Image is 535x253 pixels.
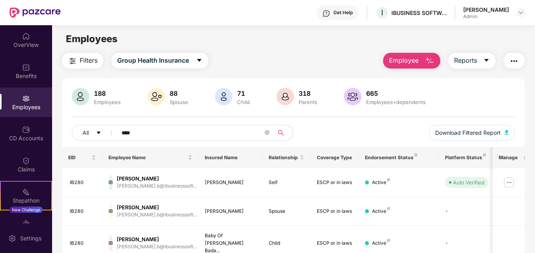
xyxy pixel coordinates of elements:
[372,208,390,215] div: Active
[198,147,263,168] th: Insured Name
[92,99,122,105] div: Employees
[344,88,361,105] img: svg+xml;base64,PHN2ZyB4bWxucz0iaHR0cDovL3d3dy53My5vcmcvMjAwMC9zdmciIHhtbG5zOnhsaW5rPSJodHRwOi8vd3...
[117,211,197,219] div: [PERSON_NAME].b@ibusinesssoft...
[205,179,256,186] div: [PERSON_NAME]
[22,95,30,102] img: svg+xml;base64,PHN2ZyBpZD0iRW1wbG95ZWVzIiB4bWxucz0iaHR0cDovL3d3dy53My5vcmcvMjAwMC9zdmciIHdpZHRoPS...
[435,128,501,137] span: Download Filtered Report
[8,234,16,242] img: svg+xml;base64,PHN2ZyBpZD0iU2V0dGluZy0yMHgyMCIgeG1sbnM9Imh0dHA6Ly93d3cudzMub3JnLzIwMDAvc3ZnIiB3aW...
[425,56,434,66] img: svg+xml;base64,PHN2ZyB4bWxucz0iaHR0cDovL3d3dy53My5vcmcvMjAwMC9zdmciIHhtbG5zOnhsaW5rPSJodHRwOi8vd3...
[317,240,352,247] div: ESCP or in laws
[317,208,352,215] div: ESCP or in laws
[381,8,383,17] span: I
[72,88,89,105] img: svg+xml;base64,PHN2ZyB4bWxucz0iaHR0cDovL3d3dy53My5vcmcvMjAwMC9zdmciIHhtbG5zOnhsaW5rPSJodHRwOi8vd3...
[333,9,353,16] div: Get Help
[70,179,96,186] div: IB280
[22,63,30,71] img: svg+xml;base64,PHN2ZyBpZD0iQmVuZWZpdHMiIHhtbG5zPSJodHRwOi8vd3d3LnczLm9yZy8yMDAwL3N2ZyIgd2lkdGg9Ij...
[66,33,118,45] span: Employees
[70,240,96,247] div: IB280
[96,130,101,136] span: caret-down
[108,175,113,190] div: IB
[492,147,524,168] th: Manage
[445,154,488,161] div: Platform Status
[22,219,30,227] img: svg+xml;base64,PHN2ZyBpZD0iRW5kb3JzZW1lbnRzIiB4bWxucz0iaHR0cDovL3d3dy53My5vcmcvMjAwMC9zdmciIHdpZH...
[269,179,304,186] div: Self
[365,99,427,105] div: Employees+dependents
[269,208,304,215] div: Spouse
[22,32,30,40] img: svg+xml;base64,PHN2ZyBpZD0iSG9tZSIgeG1sbnM9Imh0dHA6Ly93d3cudzMub3JnLzIwMDAvc3ZnIiB3aWR0aD0iMjAiIG...
[453,179,484,186] div: Auto Verified
[269,154,298,161] span: Relationship
[215,88,232,105] img: svg+xml;base64,PHN2ZyB4bWxucz0iaHR0cDovL3d3dy53My5vcmcvMjAwMC9zdmciIHhtbG5zOnhsaW5rPSJodHRwOi8vd3...
[168,89,190,97] div: 88
[117,236,197,243] div: [PERSON_NAME]
[168,99,190,105] div: Spouse
[80,56,97,65] span: Filters
[1,197,51,205] div: Stepathon
[383,53,440,69] button: Employee
[387,207,390,210] img: svg+xml;base64,PHN2ZyB4bWxucz0iaHR0cDovL3d3dy53My5vcmcvMjAwMC9zdmciIHdpZHRoPSI4IiBoZWlnaHQ9IjgiIH...
[82,128,89,137] span: All
[22,157,30,165] img: svg+xml;base64,PHN2ZyBpZD0iQ2xhaW0iIHhtbG5zPSJodHRwOi8vd3d3LnczLm9yZy8yMDAwL3N2ZyIgd2lkdGg9IjIwIi...
[9,206,43,213] div: New Challenge
[102,147,198,168] th: Employee Name
[117,243,197,251] div: [PERSON_NAME].b@ibusinesssoft...
[62,147,102,168] th: EID
[454,56,477,65] span: Reports
[22,126,30,134] img: svg+xml;base64,PHN2ZyBpZD0iQ0RfQWNjb3VudHMiIGRhdGEtbmFtZT0iQ0QgQWNjb3VudHMiIHhtbG5zPSJodHRwOi8vd3...
[265,129,269,137] span: close-circle
[387,178,390,181] img: svg+xml;base64,PHN2ZyB4bWxucz0iaHR0cDovL3d3dy53My5vcmcvMjAwMC9zdmciIHdpZHRoPSI4IiBoZWlnaHQ9IjgiIH...
[70,208,96,215] div: IB280
[463,6,509,13] div: [PERSON_NAME]
[277,88,294,105] img: svg+xml;base64,PHN2ZyB4bWxucz0iaHR0cDovL3d3dy53My5vcmcvMjAwMC9zdmciIHhtbG5zOnhsaW5rPSJodHRwOi8vd3...
[391,9,447,17] div: IBUSINESS SOFTWARE PRIVATE LIMITED
[148,88,165,105] img: svg+xml;base64,PHN2ZyB4bWxucz0iaHR0cDovL3d3dy53My5vcmcvMjAwMC9zdmciIHhtbG5zOnhsaW5rPSJodHRwOi8vd3...
[414,153,417,156] img: svg+xml;base64,PHN2ZyB4bWxucz0iaHR0cDovL3d3dy53My5vcmcvMjAwMC9zdmciIHdpZHRoPSI4IiBoZWlnaHQ9IjgiIH...
[205,208,256,215] div: [PERSON_NAME]
[62,53,103,69] button: Filters
[372,240,390,247] div: Active
[372,179,390,186] div: Active
[509,56,519,66] img: svg+xml;base64,PHN2ZyB4bWxucz0iaHR0cDovL3d3dy53My5vcmcvMjAwMC9zdmciIHdpZHRoPSIyNCIgaGVpZ2h0PSIyNC...
[448,53,496,69] button: Reportscaret-down
[9,7,61,18] img: New Pazcare Logo
[108,235,113,251] div: IB
[18,234,44,242] div: Settings
[273,125,293,141] button: search
[273,130,289,136] span: search
[68,56,77,66] img: svg+xml;base64,PHN2ZyB4bWxucz0iaHR0cDovL3d3dy53My5vcmcvMjAwMC9zdmciIHdpZHRoPSIyNCIgaGVpZ2h0PSIyNC...
[322,9,330,17] img: svg+xml;base64,PHN2ZyBpZD0iSGVscC0zMngzMiIgeG1sbnM9Imh0dHA6Ly93d3cudzMub3JnLzIwMDAvc3ZnIiB3aWR0aD...
[317,179,352,186] div: ESCP or in laws
[505,130,509,135] img: svg+xml;base64,PHN2ZyB4bWxucz0iaHR0cDovL3d3dy53My5vcmcvMjAwMC9zdmciIHhtbG5zOnhsaW5rPSJodHRwOi8vd3...
[117,56,189,65] span: Group Health Insurance
[117,182,197,190] div: [PERSON_NAME].b@ibusinesssoft...
[463,13,509,20] div: Admin
[518,9,524,16] img: svg+xml;base64,PHN2ZyBpZD0iRHJvcGRvd24tMzJ4MzIiIHhtbG5zPSJodHRwOi8vd3d3LnczLm9yZy8yMDAwL3N2ZyIgd2...
[22,188,30,196] img: svg+xml;base64,PHN2ZyB4bWxucz0iaHR0cDovL3d3dy53My5vcmcvMjAwMC9zdmciIHdpZHRoPSIyMSIgaGVpZ2h0PSIyMC...
[297,89,319,97] div: 318
[365,154,432,161] div: Endorsement Status
[387,239,390,242] img: svg+xml;base64,PHN2ZyB4bWxucz0iaHR0cDovL3d3dy53My5vcmcvMjAwMC9zdmciIHdpZHRoPSI4IiBoZWlnaHQ9IjgiIH...
[196,57,202,64] span: caret-down
[503,176,515,189] img: manageButton
[236,89,251,97] div: 71
[236,99,251,105] div: Child
[297,99,319,105] div: Parents
[92,89,122,97] div: 188
[265,130,269,135] span: close-circle
[117,175,197,182] div: [PERSON_NAME]
[439,197,495,226] td: -
[117,204,197,211] div: [PERSON_NAME]
[311,147,359,168] th: Coverage Type
[269,240,304,247] div: Child
[483,153,486,156] img: svg+xml;base64,PHN2ZyB4bWxucz0iaHR0cDovL3d3dy53My5vcmcvMjAwMC9zdmciIHdpZHRoPSI4IiBoZWlnaHQ9IjgiIH...
[483,57,490,64] span: caret-down
[365,89,427,97] div: 665
[68,154,90,161] span: EID
[262,147,311,168] th: Relationship
[111,53,208,69] button: Group Health Insurancecaret-down
[108,203,113,219] div: IB
[108,154,186,161] span: Employee Name
[389,56,419,65] span: Employee
[429,125,515,141] button: Download Filtered Report
[72,125,120,141] button: Allcaret-down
